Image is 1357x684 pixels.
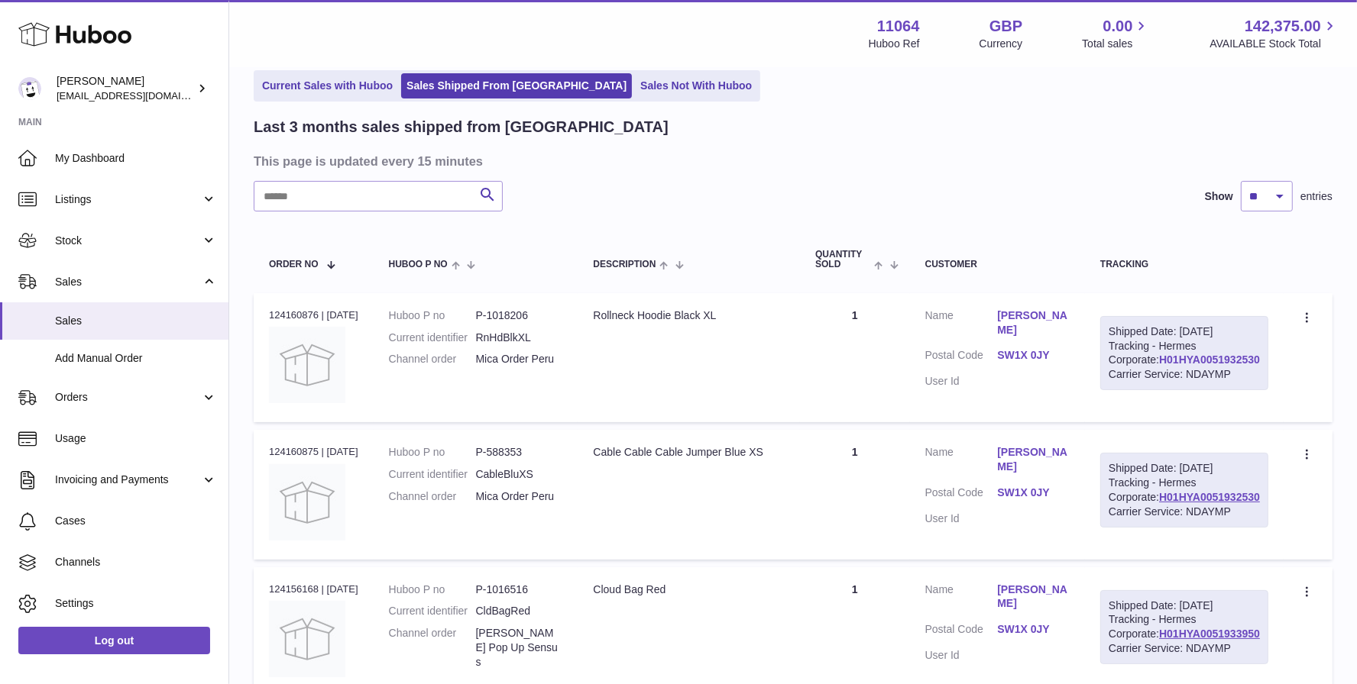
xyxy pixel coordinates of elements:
[389,467,476,482] dt: Current identifier
[389,352,476,366] dt: Channel order
[254,117,669,137] h2: Last 3 months sales shipped from [GEOGRAPHIC_DATA]
[1159,628,1260,640] a: H01HYA0051933950
[55,390,201,405] span: Orders
[815,250,870,269] span: Quantity Sold
[389,489,476,504] dt: Channel order
[389,604,476,618] dt: Current identifier
[925,622,998,640] dt: Postal Code
[476,489,563,504] dd: Mica Order Peru
[1205,189,1233,204] label: Show
[476,308,563,323] dd: P-1018206
[476,352,563,366] dd: Mica Order Peru
[55,151,217,166] span: My Dashboard
[57,74,194,103] div: [PERSON_NAME]
[1109,641,1260,656] div: Carrier Service: NDAYMP
[389,260,448,269] span: Huboo P no
[55,431,217,446] span: Usage
[269,308,358,322] div: 124160876 | [DATE]
[925,648,998,663] dt: User Id
[18,77,41,100] img: imichellrs@gmail.com
[389,582,476,597] dt: Huboo P no
[269,582,358,596] div: 124156168 | [DATE]
[997,622,1070,637] a: SW1X 0JY
[476,626,563,669] dd: [PERSON_NAME] Pop Up Sensus
[1103,16,1133,37] span: 0.00
[257,73,398,98] a: Current Sales with Huboo
[55,514,217,528] span: Cases
[925,348,998,366] dt: Postal Code
[1109,367,1260,382] div: Carrier Service: NDAYMP
[925,445,998,478] dt: Name
[1109,461,1260,476] div: Shipped Date: [DATE]
[800,293,910,422] td: 1
[1159,353,1260,366] a: H01HYA0051932530
[1100,316,1268,391] div: Tracking - Hermes Corporate:
[997,582,1070,611] a: [PERSON_NAME]
[877,16,920,37] strong: 11064
[925,374,998,389] dt: User Id
[55,234,201,248] span: Stock
[989,16,1022,37] strong: GBP
[1082,37,1150,51] span: Total sales
[593,260,656,269] span: Description
[1210,16,1339,51] a: 142,375.00 AVAILABLE Stock Total
[389,445,476,460] dt: Huboo P no
[925,486,998,504] dt: Postal Code
[55,351,217,366] span: Add Manual Order
[925,308,998,341] dt: Name
[997,308,1070,337] a: [PERSON_NAME]
[389,626,476,669] dt: Channel order
[997,348,1070,363] a: SW1X 0JY
[55,192,201,207] span: Listings
[389,308,476,323] dt: Huboo P no
[57,89,225,102] span: [EMAIL_ADDRESS][DOMAIN_NAME]
[925,582,998,615] dt: Name
[635,73,757,98] a: Sales Not With Huboo
[269,601,345,677] img: no-photo.jpg
[800,430,910,559] td: 1
[1300,189,1333,204] span: entries
[389,331,476,345] dt: Current identifier
[997,486,1070,500] a: SW1X 0JY
[1109,505,1260,519] div: Carrier Service: NDAYMP
[925,260,1070,269] div: Customer
[476,445,563,460] dd: P-588353
[997,445,1070,474] a: [PERSON_NAME]
[1100,453,1268,528] div: Tracking - Hermes Corporate:
[1109,598,1260,613] div: Shipped Date: [DATE]
[1100,590,1268,665] div: Tracking - Hermes Corporate:
[593,582,785,597] div: Cloud Bag Red
[1100,260,1268,269] div: Tracking
[55,314,217,328] span: Sales
[269,327,345,403] img: no-photo.jpg
[18,627,210,654] a: Log out
[1109,324,1260,339] div: Shipped Date: [DATE]
[269,464,345,540] img: no-photo.jpg
[476,467,563,482] dd: CableBluXS
[593,445,785,460] div: Cable Cable Cable Jumper Blue XS
[476,331,563,345] dd: RnHdBlkXL
[869,37,920,51] div: Huboo Ref
[269,445,358,459] div: 124160875 | [DATE]
[401,73,632,98] a: Sales Shipped From [GEOGRAPHIC_DATA]
[55,473,201,487] span: Invoicing and Payments
[925,511,998,526] dt: User Id
[593,308,785,323] div: Rollneck Hoodie Black XL
[55,596,217,611] span: Settings
[1245,16,1321,37] span: 142,375.00
[55,555,217,569] span: Channels
[1210,37,1339,51] span: AVAILABLE Stock Total
[269,260,319,269] span: Order No
[476,582,563,597] dd: P-1016516
[1159,491,1260,503] a: H01HYA0051932530
[55,275,201,289] span: Sales
[476,604,563,618] dd: CldBagRed
[1082,16,1150,51] a: 0.00 Total sales
[254,153,1329,169] h3: This page is updated every 15 minutes
[980,37,1023,51] div: Currency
